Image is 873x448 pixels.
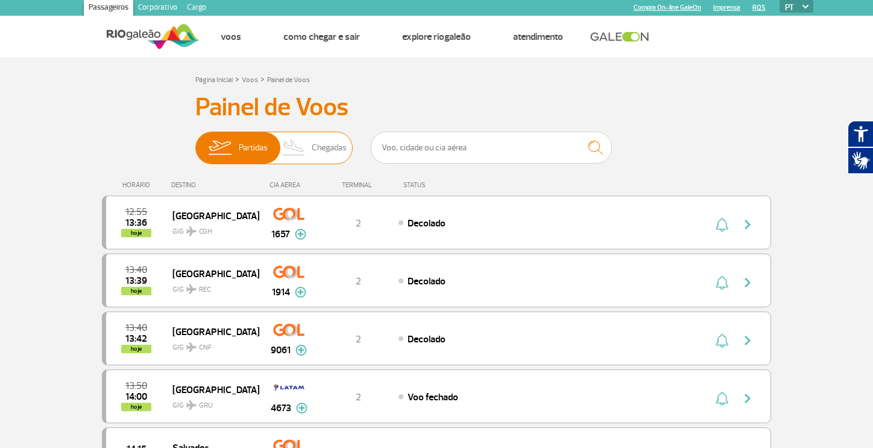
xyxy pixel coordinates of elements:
[235,72,239,86] a: >
[716,391,728,406] img: sino-painel-voo.svg
[195,75,233,85] a: Página Inicial
[295,287,306,298] img: mais-info-painel-voo.svg
[408,217,446,229] span: Decolado
[125,382,147,390] span: 2025-10-01 13:50:00
[186,284,197,294] img: destiny_airplane.svg
[408,391,458,403] span: Voo fechado
[171,181,259,189] div: DESTINO
[371,132,612,164] input: Voo, cidade ou cia aérea
[121,345,151,353] span: hoje
[740,333,755,348] img: seta-direita-painel-voo.svg
[172,394,250,411] span: GIG
[740,217,755,232] img: seta-direita-painel-voo.svg
[848,147,873,174] button: Abrir tradutor de língua de sinais.
[106,181,171,189] div: HORÁRIO
[408,333,446,345] span: Decolado
[199,284,211,295] span: REC
[125,266,147,274] span: 2025-10-01 13:40:00
[186,342,197,352] img: destiny_airplane.svg
[199,400,213,411] span: GRU
[172,336,250,353] span: GIG
[513,31,563,43] a: Atendimento
[716,217,728,232] img: sino-painel-voo.svg
[848,121,873,147] button: Abrir recursos assistivos.
[121,287,151,295] span: hoje
[634,4,701,11] a: Compra On-line GaleOn
[295,229,306,240] img: mais-info-painel-voo.svg
[125,334,147,343] span: 2025-10-01 13:42:00
[121,403,151,411] span: hoje
[271,401,291,415] span: 4673
[221,31,241,43] a: Voos
[195,92,678,123] h3: Painel de Voos
[408,275,446,287] span: Decolado
[199,342,212,353] span: CNF
[276,132,312,164] img: slider-desembarque
[740,391,755,406] img: seta-direita-painel-voo.svg
[186,226,197,236] img: destiny_airplane.svg
[402,31,471,43] a: Explore RIOgaleão
[172,220,250,237] span: GIG
[716,333,728,348] img: sino-painel-voo.svg
[283,31,360,43] a: Como chegar e sair
[271,227,290,242] span: 1657
[356,333,361,345] span: 2
[356,217,361,229] span: 2
[239,132,268,164] span: Partidas
[752,4,766,11] a: RQS
[848,121,873,174] div: Plugin de acessibilidade da Hand Talk.
[356,391,361,403] span: 2
[312,132,347,164] span: Chegadas
[125,324,147,332] span: 2025-10-01 13:40:00
[125,208,147,216] span: 2025-10-01 12:55:00
[356,275,361,287] span: 2
[740,275,755,290] img: seta-direita-painel-voo.svg
[267,75,310,85] a: Painel de Voos
[172,324,250,339] span: [GEOGRAPHIC_DATA]
[271,343,291,357] span: 9061
[199,226,212,237] span: CGH
[296,403,307,414] img: mais-info-painel-voo.svg
[125,277,147,285] span: 2025-10-01 13:39:00
[716,275,728,290] img: sino-painel-voo.svg
[121,229,151,237] span: hoje
[186,400,197,410] img: destiny_airplane.svg
[172,208,250,223] span: [GEOGRAPHIC_DATA]
[172,278,250,295] span: GIG
[295,345,307,356] img: mais-info-painel-voo.svg
[260,72,265,86] a: >
[397,181,496,189] div: STATUS
[125,392,147,401] span: 2025-10-01 14:00:08
[172,382,250,397] span: [GEOGRAPHIC_DATA]
[172,266,250,281] span: [GEOGRAPHIC_DATA]
[201,132,239,164] img: slider-embarque
[319,181,397,189] div: TERMINAL
[272,285,290,299] span: 1914
[125,219,147,227] span: 2025-10-01 13:36:00
[242,75,258,85] a: Voos
[259,181,319,189] div: CIA AÉREA
[713,4,740,11] a: Imprensa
